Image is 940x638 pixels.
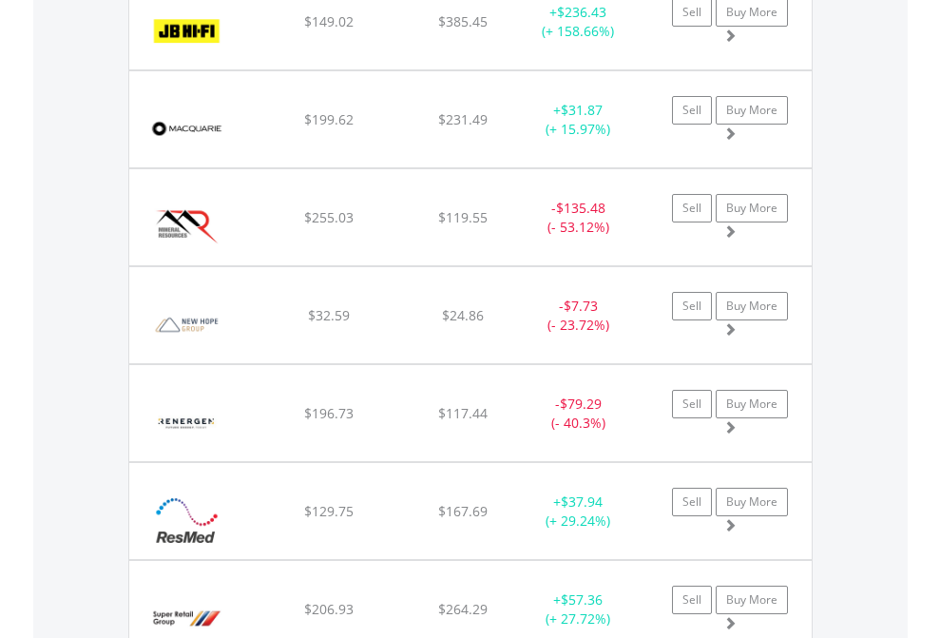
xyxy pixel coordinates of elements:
span: $264.29 [438,600,488,618]
span: $24.86 [442,306,484,324]
img: EQU.AU.RLT.png [139,389,235,456]
div: - (- 40.3%) [519,395,638,433]
div: - (- 23.72%) [519,297,638,335]
a: Buy More [716,96,788,125]
a: Sell [672,194,712,222]
div: + (+ 27.72%) [519,590,638,628]
a: Buy More [716,194,788,222]
span: $199.62 [304,110,354,128]
a: Sell [672,292,712,320]
span: $79.29 [560,395,602,413]
img: EQU.AU.MIN.png [139,193,235,261]
span: $7.73 [564,297,598,315]
span: $57.36 [561,590,603,609]
span: $135.48 [556,199,605,217]
a: Sell [672,586,712,614]
img: EQU.AU.RMD.png [139,487,235,554]
div: + (+ 29.24%) [519,493,638,531]
span: $167.69 [438,502,488,520]
img: EQU.AU.NHC.png [139,291,235,358]
span: $129.75 [304,502,354,520]
a: Buy More [716,586,788,614]
a: Sell [672,488,712,516]
a: Buy More [716,390,788,418]
a: Buy More [716,292,788,320]
span: $149.02 [304,12,354,30]
span: $255.03 [304,208,354,226]
a: Sell [672,96,712,125]
img: EQU.AU.MQG.png [139,95,235,163]
span: $385.45 [438,12,488,30]
span: $119.55 [438,208,488,226]
div: - (- 53.12%) [519,199,638,237]
span: $236.43 [557,3,606,21]
span: $37.94 [561,493,603,511]
div: + (+ 15.97%) [519,101,638,139]
span: $31.87 [561,101,603,119]
span: $196.73 [304,404,354,422]
span: $117.44 [438,404,488,422]
span: $32.59 [308,306,350,324]
a: Buy More [716,488,788,516]
span: $231.49 [438,110,488,128]
a: Sell [672,390,712,418]
span: $206.93 [304,600,354,618]
div: + (+ 158.66%) [519,3,638,41]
